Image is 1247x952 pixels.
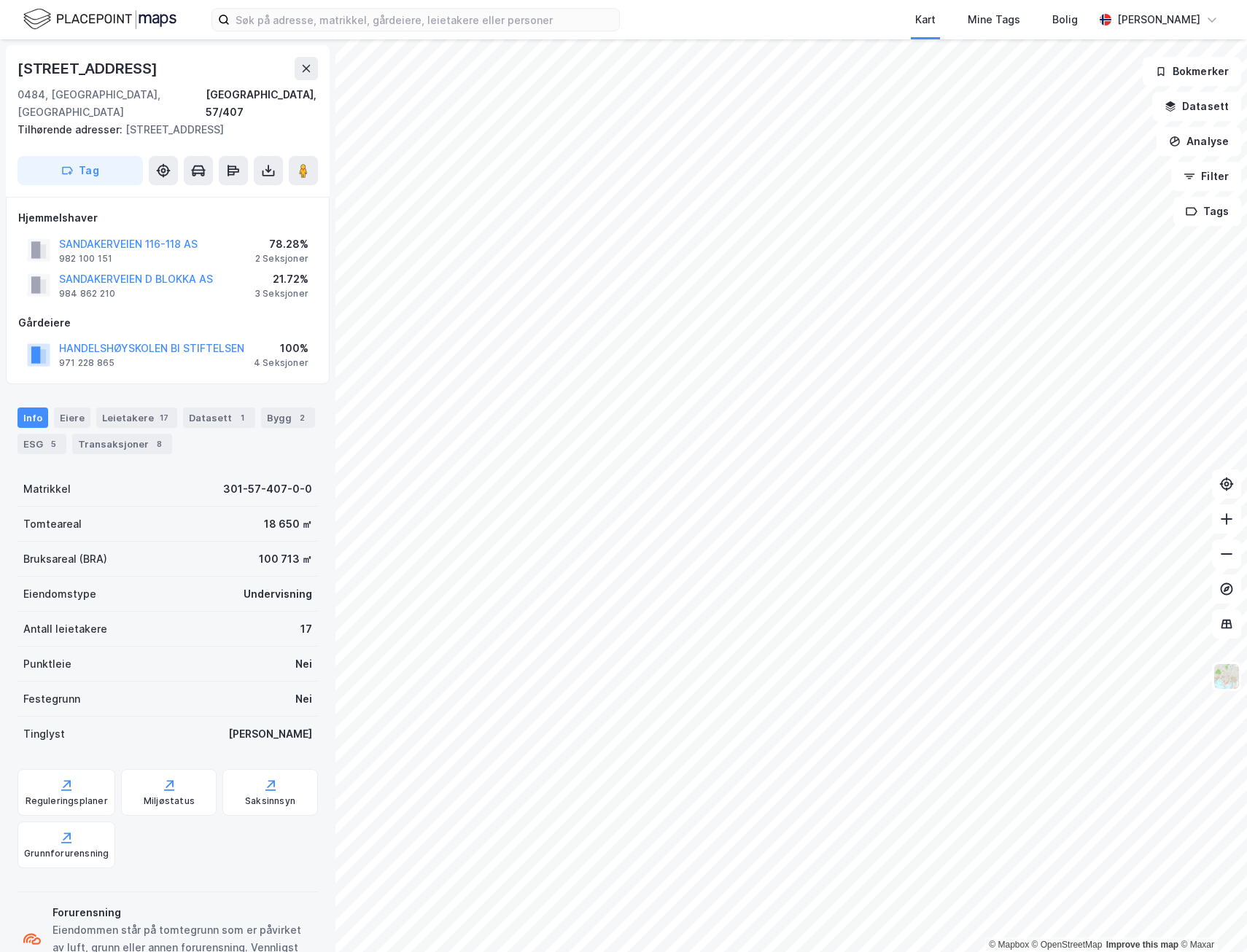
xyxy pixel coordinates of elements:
input: Søk på adresse, matrikkel, gårdeiere, leietakere eller personer [230,9,619,31]
div: [GEOGRAPHIC_DATA], 57/407 [206,86,318,121]
div: Matrikkel [23,480,71,498]
div: Forurensning [53,904,312,921]
div: Nei [295,690,312,708]
div: Undervisning [244,585,312,603]
div: Grunnforurensning [24,848,109,859]
div: Tomteareal [23,515,82,533]
a: Mapbox [989,940,1029,950]
div: 21.72% [255,270,308,288]
div: 301-57-407-0-0 [223,480,312,498]
button: Filter [1171,162,1241,191]
div: [STREET_ADDRESS] [18,121,306,138]
div: 100 713 ㎡ [259,550,312,568]
a: OpenStreetMap [1032,940,1103,950]
button: Analyse [1157,127,1241,156]
div: Miljøstatus [144,795,195,807]
img: Z [1213,663,1240,690]
div: Antall leietakere [23,620,107,638]
div: Bygg [261,407,315,428]
div: Info [18,407,48,428]
iframe: Chat Widget [1174,882,1247,952]
div: 2 [295,410,309,425]
div: Eiendomstype [23,585,96,603]
div: Reguleringsplaner [26,795,108,807]
div: Transaksjoner [72,434,172,454]
a: Improve this map [1106,940,1178,950]
button: Tag [18,156,143,185]
div: Nei [295,655,312,673]
div: Datasett [183,407,255,428]
div: 5 [46,437,61,451]
div: ESG [18,434,66,454]
div: 982 100 151 [59,253,112,265]
div: Kart [915,11,936,28]
button: Tags [1173,197,1241,226]
div: 971 228 865 [59,357,114,369]
div: 4 Seksjoner [254,357,308,369]
div: 17 [300,620,312,638]
div: Leietakere [96,407,177,428]
div: 17 [157,410,171,425]
div: Eiere [54,407,90,428]
span: Tilhørende adresser: [18,123,125,136]
button: Datasett [1152,92,1241,121]
div: Festegrunn [23,690,80,708]
div: 3 Seksjoner [255,288,308,300]
div: [PERSON_NAME] [228,725,312,743]
div: Mine Tags [968,11,1020,28]
div: 18 650 ㎡ [264,515,312,533]
div: [PERSON_NAME] [1117,11,1200,28]
div: 78.28% [255,235,308,253]
div: Tinglyst [23,725,65,743]
div: Saksinnsyn [245,795,295,807]
button: Bokmerker [1143,57,1241,86]
img: logo.f888ab2527a4732fd821a326f86c7f29.svg [23,7,176,32]
div: Bolig [1052,11,1078,28]
div: [STREET_ADDRESS] [18,57,160,80]
div: 8 [152,437,166,451]
div: 2 Seksjoner [255,253,308,265]
div: 0484, [GEOGRAPHIC_DATA], [GEOGRAPHIC_DATA] [18,86,206,121]
div: Bruksareal (BRA) [23,550,107,568]
div: Gårdeiere [18,314,317,332]
div: 1 [235,410,249,425]
div: Hjemmelshaver [18,209,317,227]
div: Punktleie [23,655,71,673]
div: 100% [254,340,308,357]
div: 984 862 210 [59,288,115,300]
